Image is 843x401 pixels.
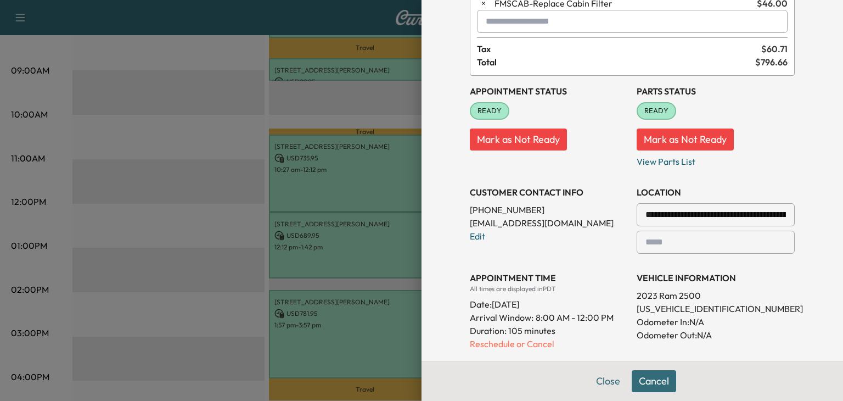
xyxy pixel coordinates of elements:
h3: Appointment Status [470,85,628,98]
span: $ 796.66 [755,55,788,69]
button: Mark as Not Ready [470,129,567,151]
h3: LOCATION [637,186,795,199]
p: [EMAIL_ADDRESS][DOMAIN_NAME] [470,216,628,230]
p: 2023 Ram 2500 [637,289,795,302]
span: 8:00 AM - 12:00 PM [536,311,614,324]
p: [US_VEHICLE_IDENTIFICATION_NUMBER] [637,302,795,315]
h3: Parts Status [637,85,795,98]
span: $ 60.71 [761,42,788,55]
h3: VEHICLE INFORMATION [637,271,795,285]
button: Cancel [632,370,676,392]
span: Total [477,55,755,69]
p: Reschedule or Cancel [470,337,628,350]
div: Date: [DATE] [470,293,628,311]
p: [PHONE_NUMBER] [470,203,628,216]
button: Close [589,370,627,392]
span: READY [471,105,508,116]
span: Tax [477,42,761,55]
p: Duration: 105 minutes [470,324,628,337]
div: All times are displayed in PDT [470,285,628,293]
p: Odometer Out: N/A [637,328,795,342]
button: Mark as Not Ready [637,129,734,151]
h3: APPOINTMENT TIME [470,271,628,285]
p: Arrival Window: [470,311,628,324]
p: Odometer In: N/A [637,315,795,328]
span: READY [638,105,675,116]
a: Edit [470,231,485,242]
p: View Parts List [637,151,795,168]
h3: CUSTOMER CONTACT INFO [470,186,628,199]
